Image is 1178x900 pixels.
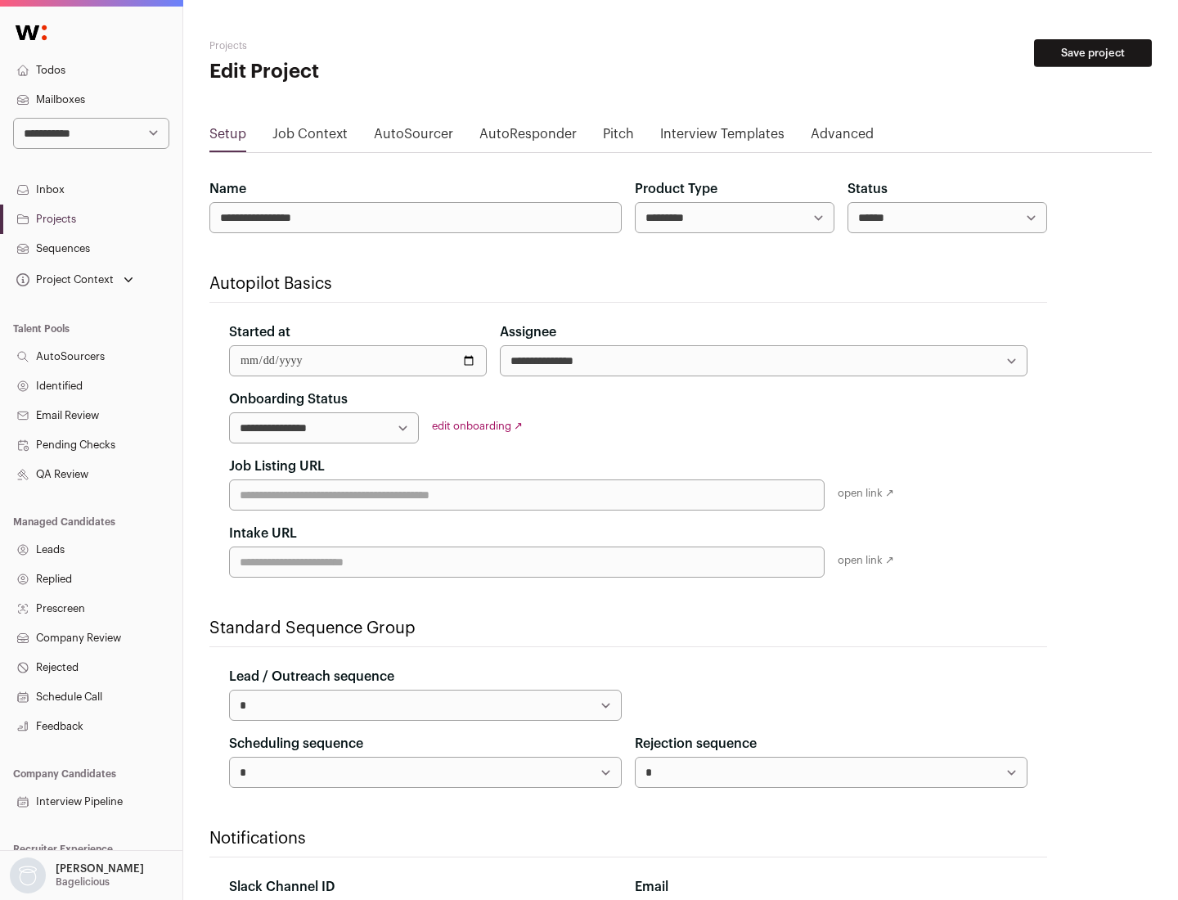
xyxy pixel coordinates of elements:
[13,273,114,286] div: Project Context
[374,124,453,151] a: AutoSourcer
[635,734,757,754] label: Rejection sequence
[209,272,1047,295] h2: Autopilot Basics
[635,179,717,199] label: Product Type
[209,617,1047,640] h2: Standard Sequence Group
[811,124,874,151] a: Advanced
[1034,39,1152,67] button: Save project
[479,124,577,151] a: AutoResponder
[229,524,297,543] label: Intake URL
[432,421,523,431] a: edit onboarding ↗
[660,124,785,151] a: Interview Templates
[229,322,290,342] label: Started at
[56,862,144,875] p: [PERSON_NAME]
[229,389,348,409] label: Onboarding Status
[209,179,246,199] label: Name
[209,827,1047,850] h2: Notifications
[209,124,246,151] a: Setup
[603,124,634,151] a: Pitch
[209,59,524,85] h1: Edit Project
[13,268,137,291] button: Open dropdown
[635,877,1027,897] div: Email
[10,857,46,893] img: nopic.png
[56,875,110,889] p: Bagelicious
[7,857,147,893] button: Open dropdown
[229,667,394,686] label: Lead / Outreach sequence
[7,16,56,49] img: Wellfound
[209,39,524,52] h2: Projects
[500,322,556,342] label: Assignee
[229,457,325,476] label: Job Listing URL
[229,734,363,754] label: Scheduling sequence
[272,124,348,151] a: Job Context
[229,877,335,897] label: Slack Channel ID
[848,179,888,199] label: Status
